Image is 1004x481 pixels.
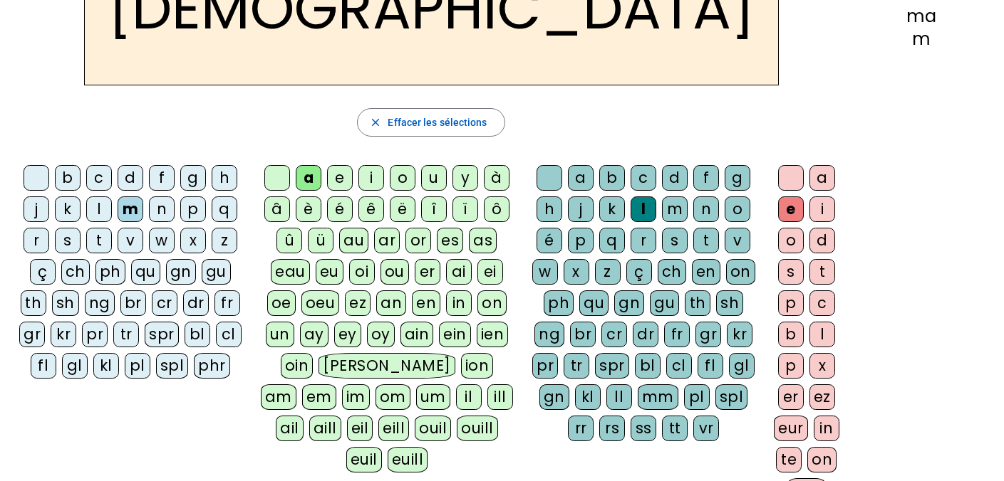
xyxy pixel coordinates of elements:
div: n [693,196,719,222]
div: j [24,196,49,222]
div: ç [626,259,652,285]
div: g [725,165,750,191]
div: ch [61,259,90,285]
div: ng [85,290,115,316]
div: z [212,228,237,253]
div: é [327,196,353,222]
div: il [456,384,482,410]
div: o [725,196,750,222]
div: gn [614,290,644,316]
div: p [180,196,206,222]
div: f [149,165,175,191]
div: ain [400,322,434,347]
div: c [86,165,112,191]
div: r [24,228,49,253]
button: Effacer les sélections [357,108,504,137]
div: am [261,384,296,410]
div: d [118,165,143,191]
div: qu [131,259,160,285]
div: en [412,290,440,316]
div: cr [601,322,627,347]
div: ein [439,322,471,347]
div: ouil [415,416,451,441]
div: eu [316,259,343,285]
div: om [376,384,410,410]
div: gu [650,290,679,316]
div: d [809,228,835,253]
div: eill [378,416,409,441]
div: bl [635,353,661,379]
div: p [568,228,594,253]
div: â [264,196,290,222]
div: h [212,165,237,191]
div: ü [308,228,333,253]
div: d [662,165,688,191]
div: oeu [301,290,340,316]
div: ei [477,259,503,285]
div: z [595,259,621,285]
div: fl [31,353,56,379]
div: x [809,353,835,379]
div: spr [595,353,629,379]
div: kr [51,322,76,347]
div: th [21,290,46,316]
div: e [778,196,804,222]
div: br [120,290,146,316]
div: [PERSON_NAME] [319,353,455,379]
div: tr [564,353,589,379]
div: m [662,196,688,222]
div: c [809,290,835,316]
div: vr [693,416,719,441]
div: o [778,228,804,253]
div: eur [774,416,808,441]
div: ien [477,322,509,347]
div: th [685,290,710,316]
div: ë [390,196,415,222]
div: pl [684,384,710,410]
div: g [180,165,206,191]
div: b [55,165,81,191]
div: qu [579,290,609,316]
div: c [631,165,656,191]
div: s [662,228,688,253]
div: m [118,196,143,222]
div: ail [276,416,304,441]
div: in [814,416,839,441]
div: y [452,165,478,191]
div: e [327,165,353,191]
div: er [415,259,440,285]
div: o [390,165,415,191]
div: l [86,196,112,222]
div: q [599,228,625,253]
div: oe [267,290,296,316]
div: bl [185,322,210,347]
div: ch [658,259,686,285]
div: cr [152,290,177,316]
div: on [726,259,755,285]
div: gn [539,384,569,410]
div: v [118,228,143,253]
div: rr [568,416,594,441]
div: r [631,228,656,253]
div: gu [202,259,231,285]
div: u [421,165,447,191]
div: sh [52,290,79,316]
div: p [778,290,804,316]
div: tr [113,322,139,347]
div: l [631,196,656,222]
div: ph [544,290,574,316]
div: û [276,228,302,253]
div: spr [145,322,179,347]
div: w [532,259,558,285]
div: in [446,290,472,316]
div: q [212,196,237,222]
div: h [537,196,562,222]
div: fl [698,353,723,379]
div: l [809,322,835,347]
div: rs [599,416,625,441]
div: pl [125,353,150,379]
div: euil [346,447,382,472]
div: gl [62,353,88,379]
div: kl [93,353,119,379]
div: i [809,196,835,222]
